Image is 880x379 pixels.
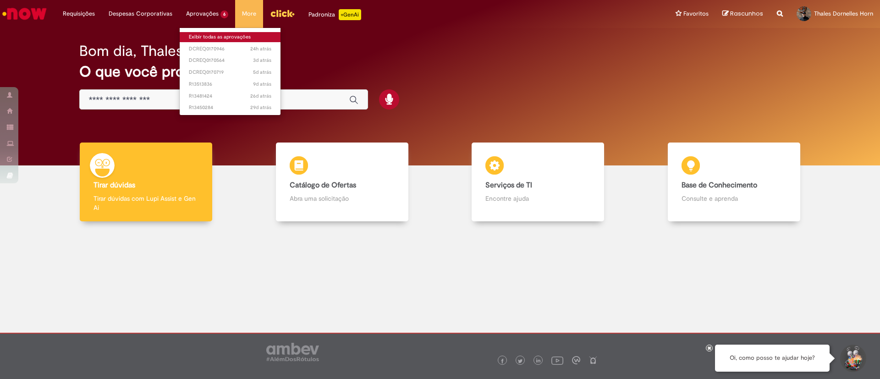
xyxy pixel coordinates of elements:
[180,91,280,101] a: Aberto R13481424 :
[266,343,319,361] img: logo_footer_ambev_rotulo_gray.png
[253,57,271,64] time: 29/09/2025 08:48:09
[189,81,271,88] span: R13513836
[485,181,532,190] b: Serviços de TI
[79,64,801,80] h2: O que você procura hoje?
[250,93,271,99] span: 26d atrás
[63,9,95,18] span: Requisições
[186,9,219,18] span: Aprovações
[290,194,395,203] p: Abra uma solicitação
[485,194,590,203] p: Encontre ajuda
[180,44,280,54] a: Aberto DCREQ0170946 :
[180,79,280,89] a: Aberto R13513836 :
[440,143,636,222] a: Serviços de TI Encontre ajuda
[722,10,763,18] a: Rascunhos
[179,27,281,115] ul: Aprovações
[93,181,135,190] b: Tirar dúvidas
[180,32,280,42] a: Exibir todas as aprovações
[551,354,563,366] img: logo_footer_youtube.png
[180,103,280,113] a: Aberto R13450284 :
[253,69,271,76] time: 26/09/2025 15:55:25
[572,356,580,364] img: logo_footer_workplace.png
[589,356,597,364] img: logo_footer_naosei.png
[250,104,271,111] time: 02/09/2025 17:22:35
[683,9,709,18] span: Favoritos
[339,9,361,20] p: +GenAi
[189,104,271,111] span: R13450284
[253,57,271,64] span: 3d atrás
[290,181,356,190] b: Catálogo de Ofertas
[250,45,271,52] time: 30/09/2025 09:51:39
[180,55,280,66] a: Aberto DCREQ0170564 :
[253,81,271,88] span: 9d atrás
[636,143,832,222] a: Base de Conhecimento Consulte e aprenda
[242,9,256,18] span: More
[536,358,541,364] img: logo_footer_linkedin.png
[189,69,271,76] span: DCREQ0170719
[189,57,271,64] span: DCREQ0170564
[730,9,763,18] span: Rascunhos
[814,10,873,17] span: Thales Dornelles Horn
[220,11,228,18] span: 6
[682,181,757,190] b: Base de Conhecimento
[500,359,505,363] img: logo_footer_facebook.png
[244,143,440,222] a: Catálogo de Ofertas Abra uma solicitação
[79,43,183,59] h2: Bom dia, Thales
[253,81,271,88] time: 22/09/2025 22:32:36
[253,69,271,76] span: 5d atrás
[189,45,271,53] span: DCREQ0170946
[189,93,271,100] span: R13481424
[48,143,244,222] a: Tirar dúvidas Tirar dúvidas com Lupi Assist e Gen Ai
[270,6,295,20] img: click_logo_yellow_360x200.png
[682,194,786,203] p: Consulte e aprenda
[839,345,866,372] button: Iniciar Conversa de Suporte
[250,45,271,52] span: 24h atrás
[93,194,198,212] p: Tirar dúvidas com Lupi Assist e Gen Ai
[308,9,361,20] div: Padroniza
[109,9,172,18] span: Despesas Corporativas
[250,93,271,99] time: 05/09/2025 17:49:30
[715,345,830,372] div: Oi, como posso te ajudar hoje?
[518,359,522,363] img: logo_footer_twitter.png
[180,67,280,77] a: Aberto DCREQ0170719 :
[1,5,48,23] img: ServiceNow
[250,104,271,111] span: 29d atrás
